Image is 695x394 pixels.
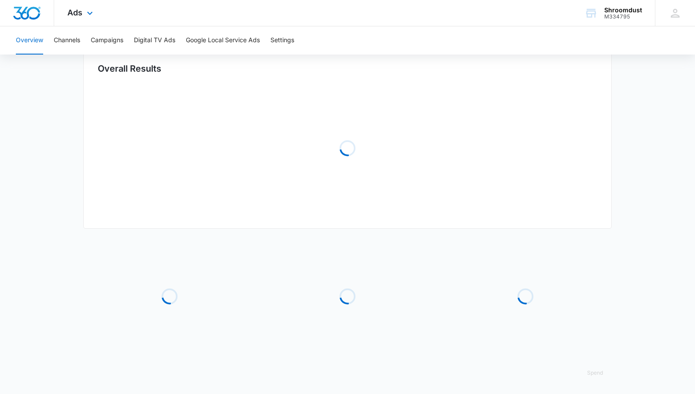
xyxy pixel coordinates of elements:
button: Campaigns [91,26,123,55]
button: Overview [16,26,43,55]
button: Channels [54,26,80,55]
div: account name [604,7,642,14]
button: Google Local Service Ads [186,26,260,55]
button: Settings [270,26,294,55]
span: Ads [67,8,82,17]
button: Digital TV Ads [134,26,175,55]
div: account id [604,14,642,20]
h3: Overall Results [98,62,161,75]
button: Spend [578,362,612,383]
